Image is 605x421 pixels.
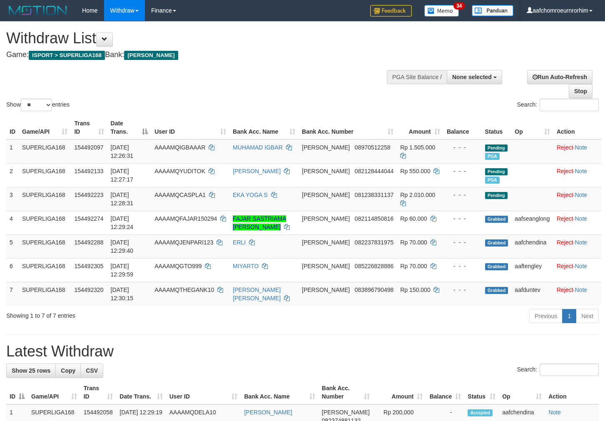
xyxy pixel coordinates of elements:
[447,262,478,270] div: - - -
[553,282,601,306] td: ·
[485,153,500,160] span: Marked by aafounsreynich
[233,192,268,198] a: EKA YOGA S
[154,239,213,246] span: AAAAMQJENPARI123
[6,211,19,234] td: 4
[511,234,553,258] td: aafchendina
[6,381,28,404] th: ID: activate to sort column descending
[529,309,563,323] a: Previous
[154,286,214,293] span: AAAAMQTHEGANK10
[355,263,393,269] span: Copy 085226828886 to clipboard
[233,239,246,246] a: ERLI
[400,192,435,198] span: Rp 2.010.000
[447,238,478,247] div: - - -
[540,364,599,376] input: Search:
[452,74,492,80] span: None selected
[355,286,393,293] span: Copy 083896790498 to clipboard
[553,258,601,282] td: ·
[557,192,573,198] a: Reject
[86,367,98,374] span: CSV
[424,5,459,17] img: Button%20Memo.svg
[355,239,393,246] span: Copy 082237831975 to clipboard
[233,168,281,174] a: [PERSON_NAME]
[397,116,443,140] th: Amount: activate to sort column ascending
[485,287,508,294] span: Grabbed
[485,144,508,152] span: Pending
[319,381,373,404] th: Bank Acc. Number: activate to sort column ascending
[355,215,393,222] span: Copy 082114850816 to clipboard
[19,187,71,211] td: SUPERLIGA168
[485,263,508,270] span: Grabbed
[485,168,508,175] span: Pending
[19,234,71,258] td: SUPERLIGA168
[400,215,427,222] span: Rp 60.000
[557,263,573,269] a: Reject
[61,367,75,374] span: Copy
[233,215,286,230] a: FAJAR SASTRIAMA [PERSON_NAME]
[6,140,19,164] td: 1
[6,234,19,258] td: 5
[111,286,134,301] span: [DATE] 12:30:15
[575,215,587,222] a: Note
[545,381,599,404] th: Action
[557,286,573,293] a: Reject
[464,381,499,404] th: Status: activate to sort column ascending
[111,168,134,183] span: [DATE] 12:27:17
[527,70,593,84] a: Run Auto-Refresh
[553,234,601,258] td: ·
[229,116,299,140] th: Bank Acc. Name: activate to sort column ascending
[453,2,465,10] span: 34
[55,364,81,378] a: Copy
[244,409,292,416] a: [PERSON_NAME]
[151,116,229,140] th: User ID: activate to sort column ascending
[443,116,482,140] th: Balance
[302,239,350,246] span: [PERSON_NAME]
[166,381,241,404] th: User ID: activate to sort column ascending
[154,144,205,151] span: AAAAMQIGBAAAR
[74,168,103,174] span: 154492133
[29,51,105,60] span: ISPORT > SUPERLIGA168
[575,168,587,174] a: Note
[111,215,134,230] span: [DATE] 12:29:24
[562,309,576,323] a: 1
[575,144,587,151] a: Note
[19,140,71,164] td: SUPERLIGA168
[111,239,134,254] span: [DATE] 12:29:40
[511,116,553,140] th: Op: activate to sort column ascending
[575,263,587,269] a: Note
[19,116,71,140] th: Game/API: activate to sort column ascending
[472,5,513,16] img: panduan.png
[6,4,70,17] img: MOTION_logo.png
[517,99,599,111] label: Search:
[80,364,103,378] a: CSV
[511,282,553,306] td: aafduntev
[553,140,601,164] td: ·
[485,177,500,184] span: Marked by aafounsreynich
[370,5,412,17] img: Feedback.jpg
[6,282,19,306] td: 7
[6,163,19,187] td: 2
[447,143,478,152] div: - - -
[6,364,56,378] a: Show 25 rows
[400,239,427,246] span: Rp 70.000
[111,192,134,207] span: [DATE] 12:28:31
[511,258,553,282] td: aaftengley
[400,168,430,174] span: Rp 550.000
[355,144,391,151] span: Copy 08970512258 to clipboard
[569,84,593,98] a: Stop
[499,381,545,404] th: Op: activate to sort column ascending
[299,116,397,140] th: Bank Acc. Number: activate to sort column ascending
[6,187,19,211] td: 3
[80,381,117,404] th: Trans ID: activate to sort column ascending
[400,286,430,293] span: Rp 150.000
[553,116,601,140] th: Action
[447,214,478,223] div: - - -
[485,192,508,199] span: Pending
[111,263,134,278] span: [DATE] 12:29:59
[19,211,71,234] td: SUPERLIGA168
[154,263,202,269] span: AAAAMQGTO999
[74,192,103,198] span: 154492223
[447,167,478,175] div: - - -
[74,286,103,293] span: 154492320
[6,343,599,360] h1: Latest Withdraw
[74,263,103,269] span: 154492305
